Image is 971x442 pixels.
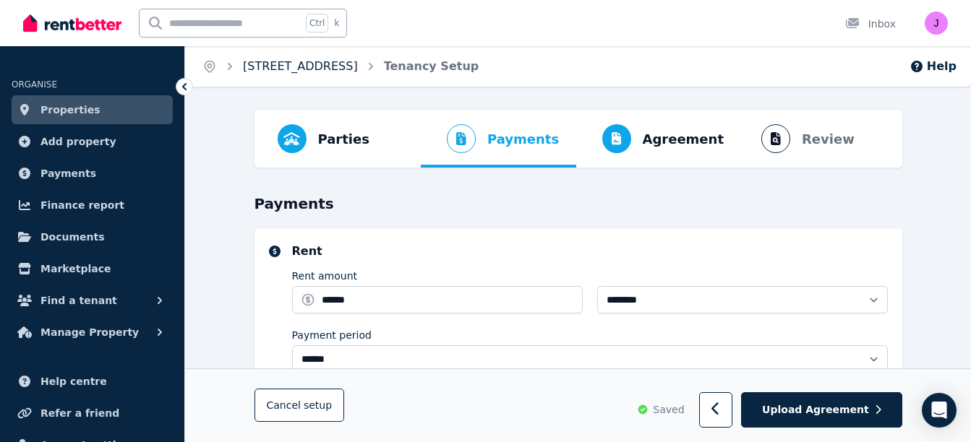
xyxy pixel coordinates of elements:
a: Finance report [12,191,173,220]
button: Payments [421,110,570,168]
a: Help centre [12,367,173,396]
span: Find a tenant [40,292,117,309]
span: Parties [318,129,369,149]
button: Cancelsetup [254,389,345,422]
h5: Rent [292,243,888,260]
div: Open Intercom Messenger [922,393,957,428]
button: Parties [266,110,381,168]
button: Help [910,58,957,75]
a: Documents [12,222,173,251]
img: RentBetter [23,12,121,34]
span: setup [304,399,332,413]
h3: Payments [254,194,902,214]
button: Upload Agreement [741,393,902,428]
span: Properties [40,101,100,118]
a: Refer a friend [12,399,173,428]
a: [STREET_ADDRESS] [243,59,358,73]
a: Properties [12,95,173,124]
a: Marketplace [12,254,173,283]
span: Marketplace [40,260,111,277]
a: Payments [12,159,173,188]
div: Inbox [845,17,896,31]
button: Manage Property [12,318,173,347]
span: Finance report [40,196,124,214]
span: Tenancy Setup [384,58,479,75]
a: Add property [12,127,173,156]
span: k [334,17,339,29]
label: Payment period [292,328,372,342]
span: Payments [40,165,96,182]
span: Ctrl [306,14,328,32]
button: Agreement [576,110,736,168]
span: ORGANISE [12,79,57,90]
span: Refer a friend [40,404,119,422]
span: Saved [653,403,684,417]
span: Manage Property [40,324,139,341]
span: Add property [40,133,116,150]
nav: Breadcrumb [185,46,496,87]
nav: Progress [254,110,902,168]
img: jess.greenwood@outlook.com.au [925,12,948,35]
span: Help centre [40,373,107,390]
span: Cancel [267,400,333,412]
label: Rent amount [292,269,358,283]
span: Payments [487,129,559,149]
button: Find a tenant [12,286,173,315]
span: Upload Agreement [762,403,869,417]
span: Documents [40,228,105,246]
span: Agreement [643,129,724,149]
